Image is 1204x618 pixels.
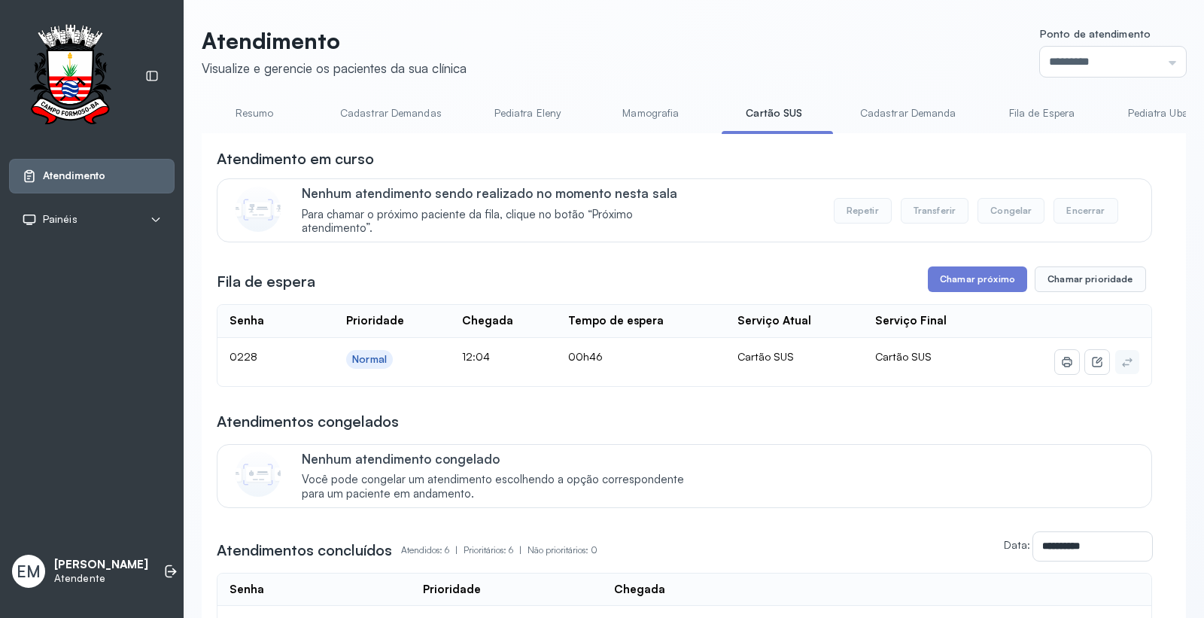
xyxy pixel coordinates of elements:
p: Atendidos: 6 [401,540,464,561]
p: Nenhum atendimento sendo realizado no momento nesta sala [302,185,700,201]
p: [PERSON_NAME] [54,558,148,572]
h3: Fila de espera [217,271,315,292]
a: Cadastrar Demanda [845,101,971,126]
div: Normal [352,353,387,366]
div: Prioridade [346,314,404,328]
p: Nenhum atendimento congelado [302,451,700,467]
div: Chegada [614,583,665,597]
a: Fila de Espera [990,101,1095,126]
button: Chamar próximo [928,266,1027,292]
a: Cartão SUS [722,101,827,126]
label: Data: [1004,538,1030,551]
a: Pediatra Eleny [475,101,580,126]
span: Para chamar o próximo paciente da fila, clique no botão “Próximo atendimento”. [302,208,700,236]
span: 12:04 [462,350,490,363]
button: Encerrar [1053,198,1117,224]
span: | [455,544,458,556]
span: 00h46 [568,350,603,363]
div: Senha [230,583,264,597]
div: Serviço Final [875,314,947,328]
button: Transferir [901,198,969,224]
div: Tempo de espera [568,314,664,328]
a: Atendimento [22,169,162,184]
img: Imagem de CalloutCard [236,452,281,497]
div: Prioridade [423,583,481,597]
button: Congelar [977,198,1044,224]
span: 0228 [230,350,257,363]
a: Mamografia [598,101,704,126]
div: Visualize e gerencie os pacientes da sua clínica [202,60,467,76]
p: Atendimento [202,27,467,54]
p: Não prioritários: 0 [528,540,597,561]
span: Ponto de atendimento [1040,27,1151,40]
div: Cartão SUS [737,350,851,364]
button: Repetir [834,198,892,224]
img: Logotipo do estabelecimento [16,24,124,129]
div: Senha [230,314,264,328]
h3: Atendimento em curso [217,148,374,169]
span: | [519,544,521,556]
p: Atendente [54,572,148,585]
span: Painéis [43,213,78,226]
img: Imagem de CalloutCard [236,187,281,232]
h3: Atendimentos congelados [217,411,399,432]
p: Prioritários: 6 [464,540,528,561]
span: Cartão SUS [875,350,932,363]
h3: Atendimentos concluídos [217,540,392,561]
div: Chegada [462,314,513,328]
div: Serviço Atual [737,314,811,328]
span: Atendimento [43,169,105,182]
a: Cadastrar Demandas [325,101,457,126]
button: Chamar prioridade [1035,266,1146,292]
a: Resumo [202,101,307,126]
span: Você pode congelar um atendimento escolhendo a opção correspondente para um paciente em andamento. [302,473,700,501]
